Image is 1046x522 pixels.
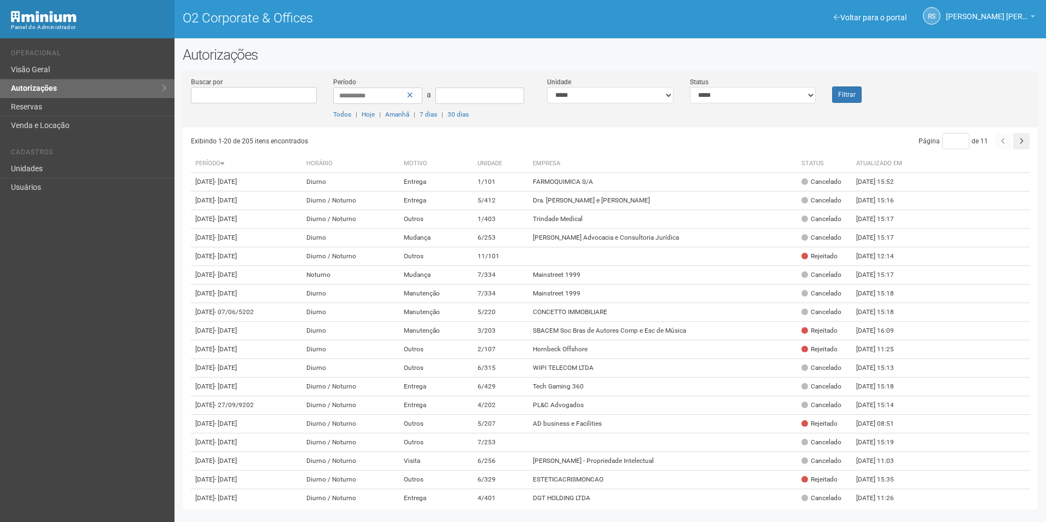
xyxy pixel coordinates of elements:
td: Diurno [302,285,399,303]
td: 4/401 [473,489,528,508]
div: Cancelado [801,363,841,373]
td: Diurno [302,340,399,359]
span: - [DATE] [214,457,237,465]
a: Todos [333,111,351,118]
td: Trindade Medical [528,210,797,229]
td: Visita [399,452,474,471]
td: Outros [399,471,474,489]
td: DGT HOLDING LTDA [528,489,797,508]
td: [DATE] [191,192,303,210]
span: - [DATE] [214,475,237,483]
span: - [DATE] [214,420,237,427]
div: Cancelado [801,196,841,205]
td: [DATE] [191,489,303,508]
td: [DATE] [191,340,303,359]
span: - [DATE] [214,196,237,204]
td: [DATE] [191,247,303,266]
td: [DATE] [191,359,303,378]
td: SBACEM Soc Bras de Autores Comp e Esc de Música [528,322,797,340]
td: 1/101 [473,173,528,192]
span: Rayssa Soares Ribeiro [946,2,1028,21]
th: Empresa [528,155,797,173]
th: Período [191,155,303,173]
td: 7/334 [473,285,528,303]
a: Hoje [362,111,375,118]
td: [DATE] [191,303,303,322]
label: Status [690,77,708,87]
td: Diurno [302,173,399,192]
div: Rejeitado [801,326,838,335]
span: Página de 11 [919,137,988,145]
td: Entrega [399,173,474,192]
span: - [DATE] [214,327,237,334]
img: Minium [11,11,77,22]
td: [DATE] 15:16 [852,192,912,210]
div: Painel do Administrador [11,22,166,32]
div: Cancelado [801,233,841,242]
div: Cancelado [801,270,841,280]
div: Cancelado [801,177,841,187]
td: 6/256 [473,452,528,471]
td: [DATE] 16:09 [852,322,912,340]
span: - [DATE] [214,364,237,372]
td: Outros [399,415,474,433]
td: 5/412 [473,192,528,210]
td: Outros [399,359,474,378]
td: [DATE] 15:18 [852,303,912,322]
span: | [356,111,357,118]
td: [DATE] [191,229,303,247]
div: Exibindo 1-20 de 205 itens encontrados [191,133,611,149]
div: Cancelado [801,401,841,410]
th: Unidade [473,155,528,173]
div: Cancelado [801,438,841,447]
td: [DATE] [191,396,303,415]
span: - [DATE] [214,494,237,502]
td: [PERSON_NAME] - Propriedade Intelectual [528,452,797,471]
td: [DATE] 12:14 [852,247,912,266]
td: Manutenção [399,285,474,303]
div: Cancelado [801,382,841,391]
td: [DATE] [191,452,303,471]
td: 7/334 [473,266,528,285]
span: - [DATE] [214,215,237,223]
td: FARMOQUIMICA S/A [528,173,797,192]
td: [DATE] [191,471,303,489]
td: Diurno [302,359,399,378]
th: Atualizado em [852,155,912,173]
div: Cancelado [801,214,841,224]
label: Unidade [547,77,571,87]
a: [PERSON_NAME] [PERSON_NAME] [946,14,1035,22]
td: 6/315 [473,359,528,378]
th: Horário [302,155,399,173]
td: 6/329 [473,471,528,489]
a: Voltar para o portal [834,13,906,22]
span: a [427,90,431,99]
div: Rejeitado [801,419,838,428]
td: [DATE] [191,433,303,452]
td: Outros [399,247,474,266]
button: Filtrar [832,86,862,103]
td: [DATE] 15:18 [852,285,912,303]
span: - 07/06/5202 [214,308,254,316]
td: [PERSON_NAME] Advocacia e Consultoria Jurídica [528,229,797,247]
div: Rejeitado [801,475,838,484]
td: Diurno / Noturno [302,471,399,489]
td: Mudança [399,229,474,247]
td: Entrega [399,378,474,396]
td: [DATE] 15:14 [852,396,912,415]
td: Diurno / Noturno [302,378,399,396]
td: [DATE] 15:13 [852,359,912,378]
td: [DATE] 15:18 [852,378,912,396]
td: AD business e Facilities [528,415,797,433]
td: 5/220 [473,303,528,322]
label: Buscar por [191,77,223,87]
td: Dra. [PERSON_NAME] e [PERSON_NAME] [528,192,797,210]
h2: Autorizações [183,47,1038,63]
td: Noturno [302,266,399,285]
label: Período [333,77,356,87]
td: Diurno / Noturno [302,452,399,471]
td: Diurno / Noturno [302,247,399,266]
a: 30 dias [448,111,469,118]
td: [DATE] 11:25 [852,340,912,359]
td: [DATE] [191,266,303,285]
